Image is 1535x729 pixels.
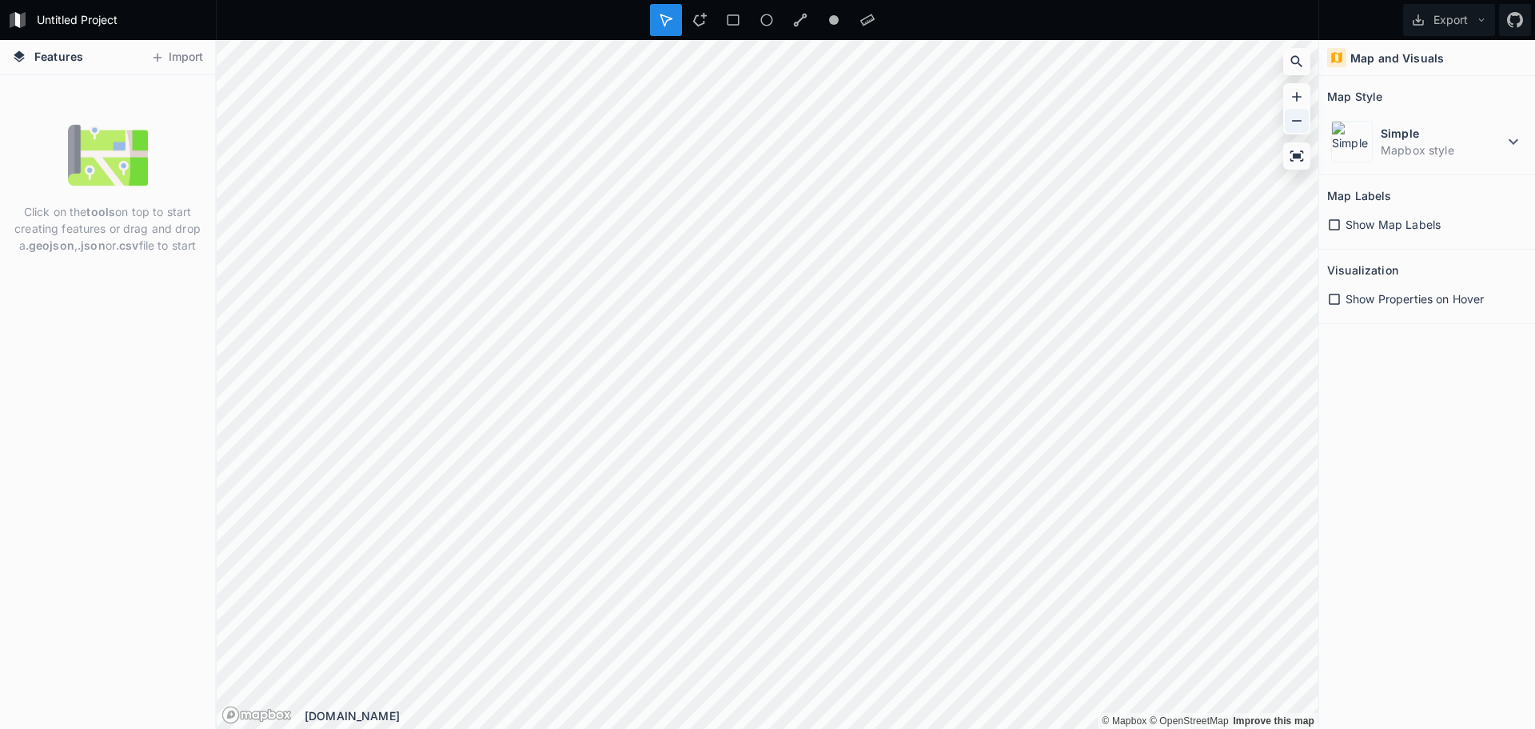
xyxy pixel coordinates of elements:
[1327,84,1382,109] h2: Map Style
[1381,142,1504,158] dd: Mapbox style
[26,238,74,252] strong: .geojson
[1150,715,1229,727] a: OpenStreetMap
[1327,258,1398,282] h2: Visualization
[1381,125,1504,142] dt: Simple
[1350,50,1444,66] h4: Map and Visuals
[305,707,1318,724] div: [DOMAIN_NAME]
[68,115,148,195] img: empty
[221,706,292,724] a: Mapbox logo
[1102,715,1146,727] a: Mapbox
[1327,183,1391,208] h2: Map Labels
[34,48,83,65] span: Features
[1403,4,1495,36] button: Export
[86,205,115,218] strong: tools
[116,238,139,252] strong: .csv
[142,45,211,70] button: Import
[12,203,203,254] p: Click on the on top to start creating features or drag and drop a , or file to start
[1233,715,1314,727] a: Map feedback
[1346,216,1441,233] span: Show Map Labels
[1331,121,1373,162] img: Simple
[1346,290,1484,307] span: Show Properties on Hover
[78,238,106,252] strong: .json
